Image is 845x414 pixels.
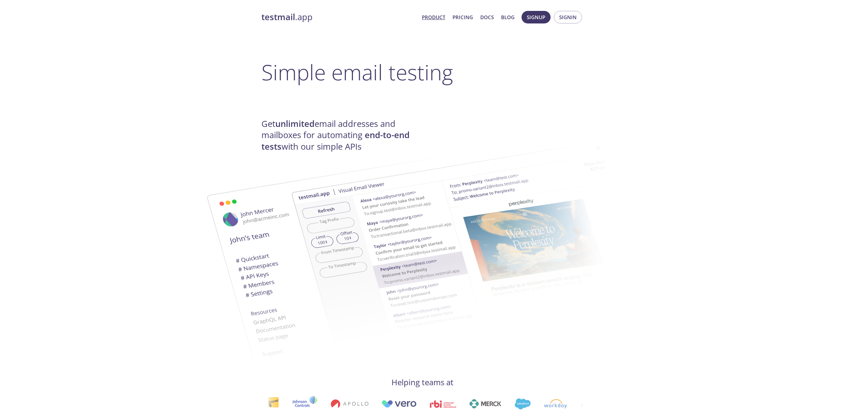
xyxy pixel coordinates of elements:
[501,13,515,21] a: Blog
[291,132,648,355] img: testmail-email-viewer
[480,13,494,21] a: Docs
[453,13,473,21] a: Pricing
[554,11,582,23] button: Signin
[291,396,317,412] img: johnsoncontrols
[275,118,315,130] strong: unlimited
[261,118,422,152] h4: Get email addresses and mailboxes for automating with our simple APIs
[261,11,295,23] strong: testmail
[182,153,539,377] img: testmail-email-viewer
[330,399,368,408] img: apollo
[429,400,456,408] img: rbi
[543,399,567,408] img: workday
[267,397,278,411] img: interac
[422,13,445,21] a: Product
[522,11,551,23] button: Signup
[381,400,416,408] img: vero
[261,59,584,85] h1: Simple email testing
[261,12,417,23] a: testmail.app
[559,13,577,21] span: Signin
[514,398,530,409] img: salesforce
[261,377,584,388] h4: Helping teams at
[527,13,545,21] span: Signup
[469,399,501,408] img: merck
[261,129,410,152] strong: end-to-end tests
